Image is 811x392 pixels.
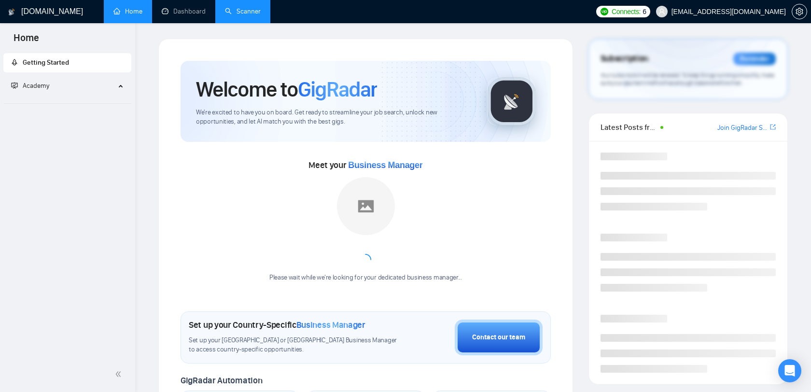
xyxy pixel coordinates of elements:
img: gigradar-logo.png [488,77,536,126]
span: Your subscription will be renewed. To keep things running smoothly, make sure your payment method... [601,71,774,87]
span: fund-projection-screen [11,82,18,89]
div: Open Intercom Messenger [778,359,801,382]
a: searchScanner [225,7,261,15]
span: rocket [11,59,18,66]
span: Getting Started [23,58,69,67]
span: Business Manager [348,160,422,170]
h1: Set up your Country-Specific [189,320,365,330]
img: upwork-logo.png [601,8,608,15]
span: double-left [115,369,125,379]
li: Getting Started [3,53,131,72]
li: Academy Homepage [3,99,131,106]
h1: Welcome to [196,76,377,102]
img: placeholder.png [337,177,395,235]
span: GigRadar [298,76,377,102]
span: 6 [643,6,646,17]
span: loading [360,254,371,266]
div: Contact our team [472,332,525,343]
span: Home [6,31,47,51]
a: dashboardDashboard [162,7,206,15]
div: Please wait while we're looking for your dedicated business manager... [264,273,468,282]
span: Connects: [612,6,641,17]
span: Business Manager [296,320,365,330]
a: Join GigRadar Slack Community [717,123,768,133]
img: logo [8,4,15,20]
span: GigRadar Automation [181,375,262,386]
span: Subscription [601,51,648,67]
span: Set up your [GEOGRAPHIC_DATA] or [GEOGRAPHIC_DATA] Business Manager to access country-specific op... [189,336,401,354]
button: setting [792,4,807,19]
span: Latest Posts from the GigRadar Community [601,121,657,133]
button: Contact our team [455,320,543,355]
span: Meet your [308,160,422,170]
div: Reminder [733,53,776,65]
a: export [770,123,776,132]
span: export [770,123,776,131]
a: homeHome [113,7,142,15]
a: setting [792,8,807,15]
span: Academy [11,82,49,90]
span: user [658,8,665,15]
span: Academy [23,82,49,90]
span: setting [792,8,807,15]
span: We're excited to have you on board. Get ready to streamline your job search, unlock new opportuni... [196,108,472,126]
